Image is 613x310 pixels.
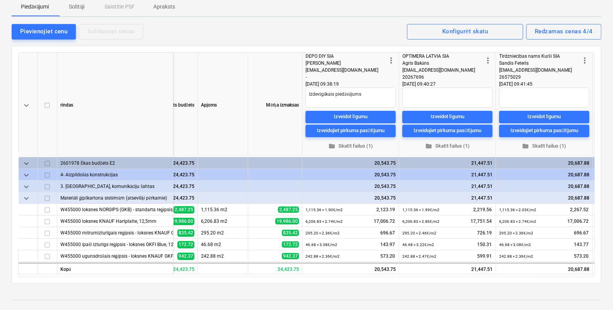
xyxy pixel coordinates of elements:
span: keyboard_arrow_down [22,182,31,191]
span: 2,267.52 [569,206,589,213]
div: W455000 īpaši izturīgs reģipsis - loksnes GKFI Blue, 12,5mm [60,239,170,250]
div: 21,447.51 [402,192,493,204]
div: 21,447.51 [399,263,496,274]
div: Izveidot līgumu [334,112,367,121]
div: rindas [57,53,173,157]
div: Agris Bakāns [402,60,483,67]
button: Izveidot līgumu [402,110,493,123]
button: Izveidojiet pirkuma pasūtījumu [306,124,396,137]
div: 2601978 Ēkas budžets E2 [60,157,170,169]
small: 6,206.83 × 2.74€ / m2 [499,219,536,224]
button: Izveidojiet pirkuma pasūtījumu [499,124,589,137]
div: [DATE] 09:41:45 [499,81,589,88]
span: 696.67 [379,229,396,236]
span: Skatīt failus (1) [405,141,489,150]
div: 20,543.75 [306,192,396,204]
div: 20,687.88 [499,181,589,192]
span: 172.72 [282,241,299,248]
div: [PERSON_NAME] [306,60,386,67]
div: 20,543.75 [306,169,396,181]
span: folder [328,143,335,150]
div: Materiāli ģipškartona sistēmām (atsevišķi pērkamie) [60,192,170,203]
span: more_vert [483,56,493,65]
div: 20,687.88 [499,157,589,169]
div: Mērķa izmaksas [248,53,302,157]
div: W455000 ugunsdrošais reģipsis - loksnes KNAUF GKF, 12,5mm, [60,250,170,262]
small: 1,115.36 × 1.90€ / m2 [306,208,343,212]
div: Konfigurēt skatu [442,26,488,36]
span: [EMAIL_ADDRESS][DOMAIN_NAME] [306,67,378,73]
span: folder [425,143,432,150]
span: [EMAIL_ADDRESS][DOMAIN_NAME] [402,67,475,73]
span: 573.20 [573,253,589,259]
span: 573.20 [379,253,396,259]
div: 6,206.83 m2 [198,215,248,227]
div: Kopā [57,263,173,274]
div: W455000 loksnes NORGIPS (GKB) - standarta reģipsis, 12,5mm, [60,204,170,215]
span: 942.37 [177,252,194,260]
div: 24,423.75 [248,263,302,274]
div: Izveidot līgumu [527,112,561,121]
span: keyboard_arrow_down [22,158,31,168]
span: folder [522,143,529,150]
div: 20,687.88 [499,169,589,181]
div: Izveidot līgumu [431,112,464,121]
div: 4- Aizpildošās konstrukcijas [60,169,170,180]
button: Redzamas cenas 4/4 [526,24,601,40]
button: Izveidot līgumu [499,110,589,123]
span: 19,986.00 [275,218,299,224]
button: Konfigurēt skatu [407,24,523,40]
div: 21,447.51 [402,169,493,181]
div: W455000 loksnes KNAUF Hartplatte, 12,5mm [60,215,170,227]
span: more_vert [580,56,589,65]
div: DEPO DIY SIA [306,53,386,60]
div: Sandis Feteris [499,60,580,67]
span: 2,487.25 [278,207,299,213]
div: 21,447.51 [402,157,493,169]
div: 20,543.75 [302,263,399,274]
span: 150.31 [476,241,493,248]
span: 942.37 [282,253,299,259]
div: Redzamas cenas 4/4 [535,26,593,36]
small: 6,206.83 × 2.86€ / m2 [402,219,440,224]
span: 143.77 [573,241,589,248]
iframe: Chat Widget [574,273,613,310]
span: keyboard_arrow_down [22,170,31,179]
span: 172.72 [177,241,194,248]
small: 46.68 × 3.22€ / m2 [402,243,434,247]
small: 242.88 × 2.36€ / m2 [306,254,340,258]
div: 20,543.75 [306,157,396,169]
button: Izveidojiet pirkuma pasūtījumu [402,124,493,137]
div: 20,687.88 [499,192,589,204]
div: Tirdzniecības nams Kurši SIA [499,53,580,60]
small: 6,206.83 × 2.74€ / m2 [306,219,343,224]
div: 21,447.51 [402,181,493,192]
small: 295.20 × 2.36€ / m2 [499,231,533,235]
button: Izveidot līgumu [306,110,396,123]
div: Izveidojiet pirkuma pasūtījumu [510,126,578,135]
small: 1,115.36 × 1.99€ / m2 [402,208,440,212]
span: keyboard_arrow_down [22,100,31,110]
span: Skatīt failus (1) [502,141,586,150]
div: 1,115.36 m2 [198,204,248,215]
button: Skatīt failus (1) [402,140,493,152]
div: W455000 mitrumizturīgais reģipsis - loksnes KNAUF GKBI, 12,5mm, [60,227,170,238]
div: 242.88 m2 [198,250,248,262]
small: 242.88 × 2.47€ / m2 [402,254,436,258]
span: 696.67 [573,229,589,236]
span: 17,751.54 [470,218,493,224]
small: 46.68 × 3.08€ / m2 [306,243,337,247]
span: keyboard_arrow_down [22,193,31,203]
button: Skatīt failus (1) [306,140,396,152]
div: [DATE] 09:38:19 [306,81,396,88]
small: 295.20 × 2.36€ / m2 [306,231,340,235]
div: 20,543.75 [306,181,396,192]
div: Izveidojiet pirkuma pasūtījumu [414,126,481,135]
span: 835.42 [282,230,299,236]
span: Skatīt failus (1) [309,141,393,150]
div: - [306,74,386,81]
span: 2,487.25 [173,206,194,213]
span: 19,986.00 [171,217,194,225]
small: 1,115.36 × 2.03€ / m2 [499,208,536,212]
div: Apjoms [198,53,248,157]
